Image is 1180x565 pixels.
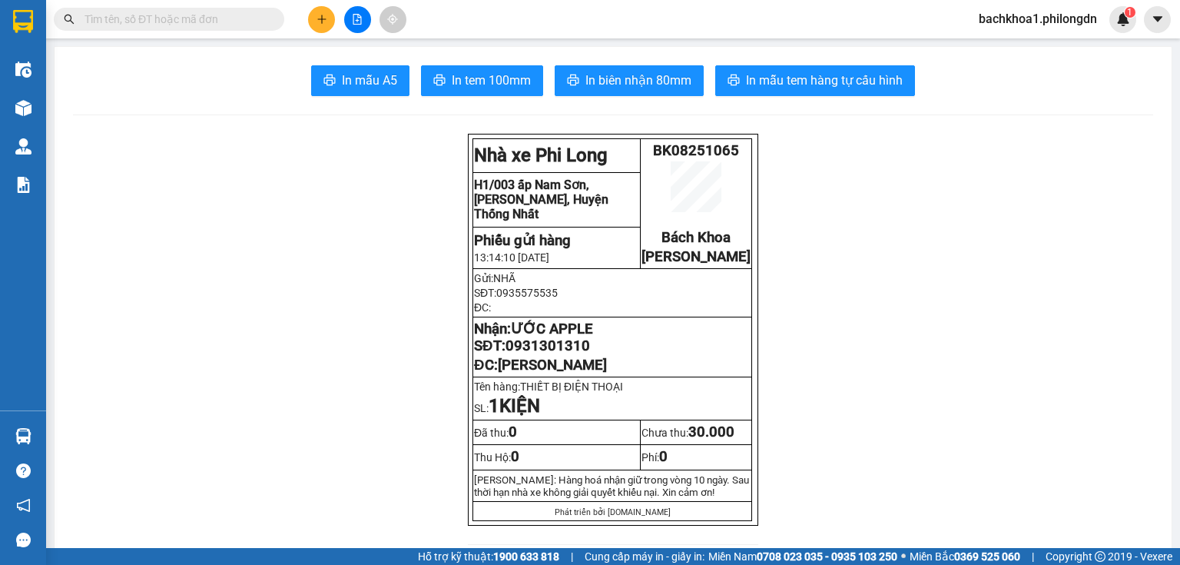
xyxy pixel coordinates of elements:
[708,548,897,565] span: Miền Nam
[474,357,606,374] span: ĐC:
[474,301,491,314] span: ĐC:
[520,381,630,393] span: THIẾT BỊ ĐIỆN THOẠI
[901,553,906,560] span: ⚪️
[1032,548,1034,565] span: |
[910,548,1020,565] span: Miền Bắc
[1127,7,1132,18] span: 1
[493,550,559,563] strong: 1900 633 818
[1116,12,1130,26] img: icon-new-feature
[505,337,590,354] span: 0931301310
[496,287,558,299] span: 0935575535
[15,138,31,155] img: warehouse-icon
[474,145,608,166] strong: Nhà xe Phi Long
[641,420,752,445] td: Chưa thu:
[509,424,517,440] span: 0
[688,424,734,440] span: 30.000
[342,71,397,90] span: In mẫu A5
[380,6,406,33] button: aim
[473,420,641,445] td: Đã thu:
[641,248,751,265] span: [PERSON_NAME]
[1144,6,1171,33] button: caret-down
[473,445,641,470] td: Thu Hộ:
[746,71,903,90] span: In mẫu tem hàng tự cấu hình
[659,448,668,465] span: 0
[474,402,540,414] span: SL:
[966,9,1109,28] span: bachkhoa1.philongdn
[511,321,593,337] span: ƯỚC APPLE
[498,357,607,374] span: [PERSON_NAME]
[661,229,731,246] span: Bách Khoa
[728,74,740,88] span: printer
[15,61,31,78] img: warehouse-icon
[317,14,327,25] span: plus
[474,381,751,393] p: Tên hàng:
[474,178,608,221] span: H1/003 ấp Nam Sơn, [PERSON_NAME], Huyện Thống Nhất
[15,177,31,193] img: solution-icon
[433,74,446,88] span: printer
[15,100,31,116] img: warehouse-icon
[954,550,1020,563] strong: 0369 525 060
[474,321,593,354] strong: Nhận: SĐT:
[715,65,915,96] button: printerIn mẫu tem hàng tự cấu hình
[641,445,752,470] td: Phí:
[567,74,579,88] span: printer
[418,548,559,565] span: Hỗ trợ kỹ thuật:
[571,548,573,565] span: |
[474,287,558,299] span: SĐT:
[1151,12,1165,26] span: caret-down
[344,6,371,33] button: file-add
[474,251,549,264] span: 13:14:10 [DATE]
[493,272,515,284] span: NHÃ
[499,395,540,417] strong: KIỆN
[489,395,499,417] span: 1
[452,71,531,90] span: In tem 100mm
[585,71,691,90] span: In biên nhận 80mm
[387,14,398,25] span: aim
[474,232,571,249] strong: Phiếu gửi hàng
[13,10,33,33] img: logo-vxr
[421,65,543,96] button: printerIn tem 100mm
[585,548,704,565] span: Cung cấp máy in - giấy in:
[15,428,31,444] img: warehouse-icon
[1125,7,1135,18] sup: 1
[474,474,749,498] span: [PERSON_NAME]: Hàng hoá nhận giữ trong vòng 10 ngày. Sau thời hạn nhà xe không giải quy...
[1095,551,1105,562] span: copyright
[555,507,671,517] span: Phát triển bởi [DOMAIN_NAME]
[555,65,704,96] button: printerIn biên nhận 80mm
[757,550,897,563] strong: 0708 023 035 - 0935 103 250
[16,464,31,478] span: question-circle
[16,498,31,513] span: notification
[352,14,363,25] span: file-add
[311,65,409,96] button: printerIn mẫu A5
[653,142,739,159] span: BK08251065
[85,11,266,28] input: Tìm tên, số ĐT hoặc mã đơn
[323,74,336,88] span: printer
[511,448,519,465] span: 0
[474,272,751,284] p: Gửi:
[16,533,31,547] span: message
[64,14,75,25] span: search
[308,6,335,33] button: plus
